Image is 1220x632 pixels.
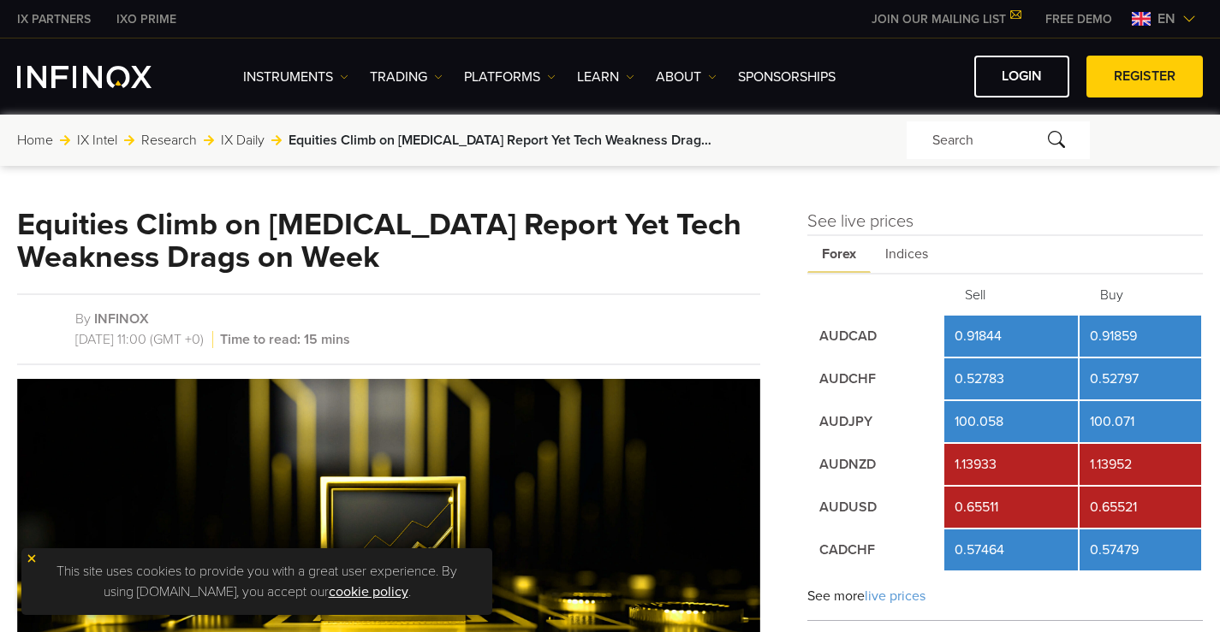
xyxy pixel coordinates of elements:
[1080,487,1201,528] td: 0.65521
[77,130,117,151] a: IX Intel
[464,67,556,87] a: PLATFORMS
[577,67,634,87] a: Learn
[944,358,1078,399] td: 0.52783
[809,487,943,528] td: AUDUSD
[271,135,282,145] img: arrow-right
[204,135,214,145] img: arrow-right
[370,67,443,87] a: TRADING
[974,56,1069,97] a: LOGIN
[944,529,1078,570] td: 0.57464
[809,358,943,399] td: AUDCHF
[656,67,717,87] a: ABOUT
[1086,56,1203,97] a: REGISTER
[809,316,943,357] td: AUDCAD
[738,67,836,87] a: SPONSORSHIPS
[859,12,1033,27] a: JOIN OUR MAILING LIST
[289,130,717,151] span: Equities Climb on [MEDICAL_DATA] Report Yet Tech Weakness Drags on Week
[944,316,1078,357] td: 0.91844
[807,236,871,273] span: Forex
[809,529,943,570] td: CADCHF
[1080,444,1201,485] td: 1.13952
[1080,529,1201,570] td: 0.57479
[17,66,192,88] a: INFINOX Logo
[865,588,925,605] span: live prices
[871,236,943,273] span: Indices
[26,552,38,564] img: yellow close icon
[1080,316,1201,357] td: 0.91859
[243,67,348,87] a: Instruments
[30,557,484,606] p: This site uses cookies to provide you with a great user experience. By using [DOMAIN_NAME], you a...
[4,10,104,28] a: INFINOX
[221,130,265,151] a: IX Daily
[809,444,943,485] td: AUDNZD
[944,276,1078,314] th: Sell
[217,331,350,348] span: Time to read: 15 mins
[17,130,53,151] a: Home
[907,121,1090,159] div: Search
[807,209,1203,234] h4: See live prices
[329,583,408,600] a: cookie policy
[104,10,189,28] a: INFINOX
[94,310,149,328] a: INFINOX
[1033,10,1125,28] a: INFINOX MENU
[1080,358,1201,399] td: 0.52797
[17,209,760,274] h1: Equities Climb on PCE Report Yet Tech Weakness Drags on Week
[124,135,134,145] img: arrow-right
[60,135,70,145] img: arrow-right
[809,401,943,442] td: AUDJPY
[1080,401,1201,442] td: 100.071
[944,401,1078,442] td: 100.058
[141,130,197,151] a: Research
[75,331,213,348] span: [DATE] 11:00 (GMT +0)
[807,572,1203,621] div: See more
[944,487,1078,528] td: 0.65511
[1151,9,1182,29] span: en
[75,310,91,328] span: By
[1080,276,1201,314] th: Buy
[944,444,1078,485] td: 1.13933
